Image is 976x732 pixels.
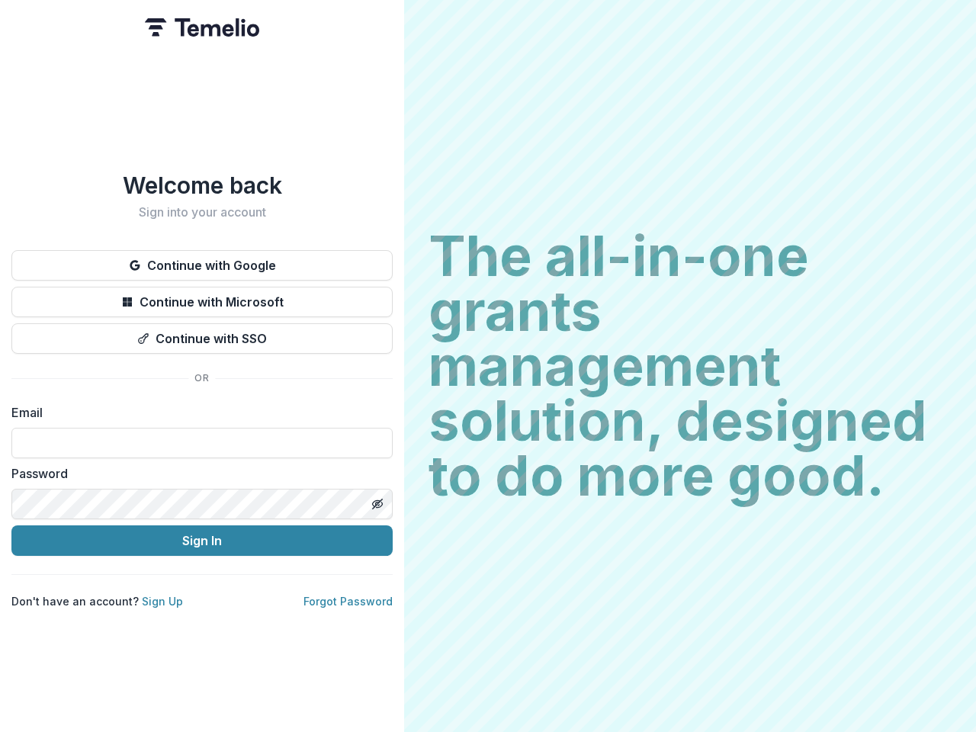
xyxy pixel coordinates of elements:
[11,172,393,199] h1: Welcome back
[142,595,183,608] a: Sign Up
[11,403,384,422] label: Email
[145,18,259,37] img: Temelio
[11,593,183,609] p: Don't have an account?
[303,595,393,608] a: Forgot Password
[11,464,384,483] label: Password
[365,492,390,516] button: Toggle password visibility
[11,205,393,220] h2: Sign into your account
[11,323,393,354] button: Continue with SSO
[11,250,393,281] button: Continue with Google
[11,287,393,317] button: Continue with Microsoft
[11,525,393,556] button: Sign In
